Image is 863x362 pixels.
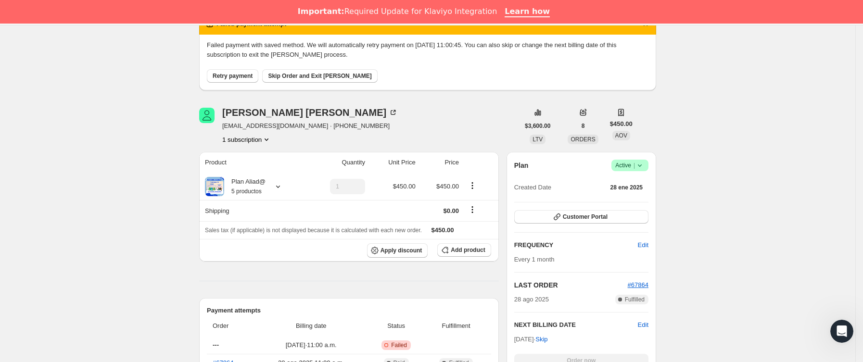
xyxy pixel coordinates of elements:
[634,162,635,169] span: |
[514,280,628,290] h2: LAST ORDER
[298,7,497,16] div: Required Update for Klaviyo Integration
[638,240,648,250] span: Edit
[610,119,633,129] span: $450.00
[207,69,258,83] button: Retry payment
[628,281,648,288] a: #67864
[222,108,398,117] div: [PERSON_NAME] [PERSON_NAME]
[830,320,853,343] iframe: Intercom live chat
[257,321,366,331] span: Billing date
[530,332,553,347] button: Skip
[436,183,459,190] span: $450.00
[224,177,266,196] div: Plan Aliad@
[207,315,254,337] th: Order
[443,207,459,214] span: $0.00
[514,240,638,250] h2: FREQUENCY
[231,188,262,195] small: 5 productos
[571,136,595,143] span: ORDERS
[427,321,485,331] span: Fulfillment
[207,306,491,315] h2: Payment attempts
[222,135,271,144] button: Product actions
[298,7,344,16] b: Important:
[431,226,454,234] span: $450.00
[533,136,543,143] span: LTV
[393,183,416,190] span: $450.00
[437,243,491,257] button: Add product
[514,210,648,224] button: Customer Portal
[505,7,550,17] a: Learn how
[205,227,422,234] span: Sales tax (if applicable) is not displayed because it is calculated with each new order.
[199,108,215,123] span: Barbara Garza Dingler
[199,152,305,173] th: Product
[262,69,377,83] button: Skip Order and Exit [PERSON_NAME]
[625,296,645,303] span: Fulfilled
[615,132,627,139] span: AOV
[205,177,224,196] img: product img
[465,180,480,191] button: Product actions
[199,200,305,221] th: Shipping
[638,320,648,330] button: Edit
[605,181,648,194] button: 28 ene 2025
[576,119,591,133] button: 8
[514,320,638,330] h2: NEXT BILLING DATE
[305,152,368,173] th: Quantity
[610,184,643,191] span: 28 ene 2025
[391,341,407,349] span: Failed
[514,336,548,343] span: [DATE] ·
[465,204,480,215] button: Shipping actions
[514,256,555,263] span: Every 1 month
[514,161,529,170] h2: Plan
[628,280,648,290] button: #67864
[222,121,398,131] span: [EMAIL_ADDRESS][DOMAIN_NAME] · [PHONE_NUMBER]
[367,243,428,258] button: Apply discount
[525,122,550,130] span: $3,600.00
[582,122,585,130] span: 8
[368,152,419,173] th: Unit Price
[615,161,645,170] span: Active
[535,335,547,344] span: Skip
[381,247,422,254] span: Apply discount
[514,295,549,304] span: 28 ago 2025
[519,119,556,133] button: $3,600.00
[371,321,421,331] span: Status
[257,340,366,350] span: [DATE] · 11:00 a.m.
[514,183,551,192] span: Created Date
[419,152,462,173] th: Price
[451,246,485,254] span: Add product
[268,72,371,80] span: Skip Order and Exit [PERSON_NAME]
[213,72,253,80] span: Retry payment
[563,213,608,221] span: Customer Portal
[632,237,654,253] button: Edit
[207,40,648,60] p: Failed payment with saved method. We will automatically retry payment on [DATE] 11:00:45. You can...
[213,341,219,349] span: ---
